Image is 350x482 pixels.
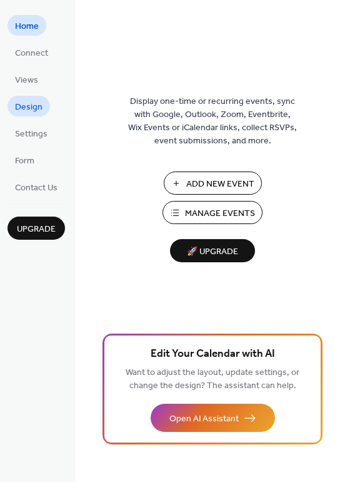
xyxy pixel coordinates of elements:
span: Settings [15,128,47,141]
span: Contact Us [15,182,57,195]
button: Manage Events [162,201,262,224]
button: Open AI Assistant [151,404,275,432]
span: Connect [15,47,48,60]
span: Form [15,155,34,168]
span: Upgrade [17,223,56,236]
button: Upgrade [7,217,65,240]
span: Want to adjust the layout, update settings, or change the design? The assistant can help. [126,364,299,394]
a: Form [7,150,42,170]
span: Design [15,101,42,114]
a: Contact Us [7,177,65,197]
span: Views [15,74,38,87]
button: 🚀 Upgrade [170,239,255,262]
span: Manage Events [185,207,255,220]
span: 🚀 Upgrade [177,244,247,260]
span: Display one-time or recurring events, sync with Google, Outlook, Zoom, Eventbrite, Wix Events or ... [128,95,297,148]
a: Settings [7,123,55,143]
span: Home [15,20,39,33]
a: Connect [7,42,56,63]
span: Edit Your Calendar with AI [151,346,275,363]
a: Views [7,69,46,90]
span: Open AI Assistant [169,413,239,426]
a: Design [7,96,50,116]
button: Add New Event [164,172,262,195]
span: Add New Event [186,178,254,191]
a: Home [7,15,46,36]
